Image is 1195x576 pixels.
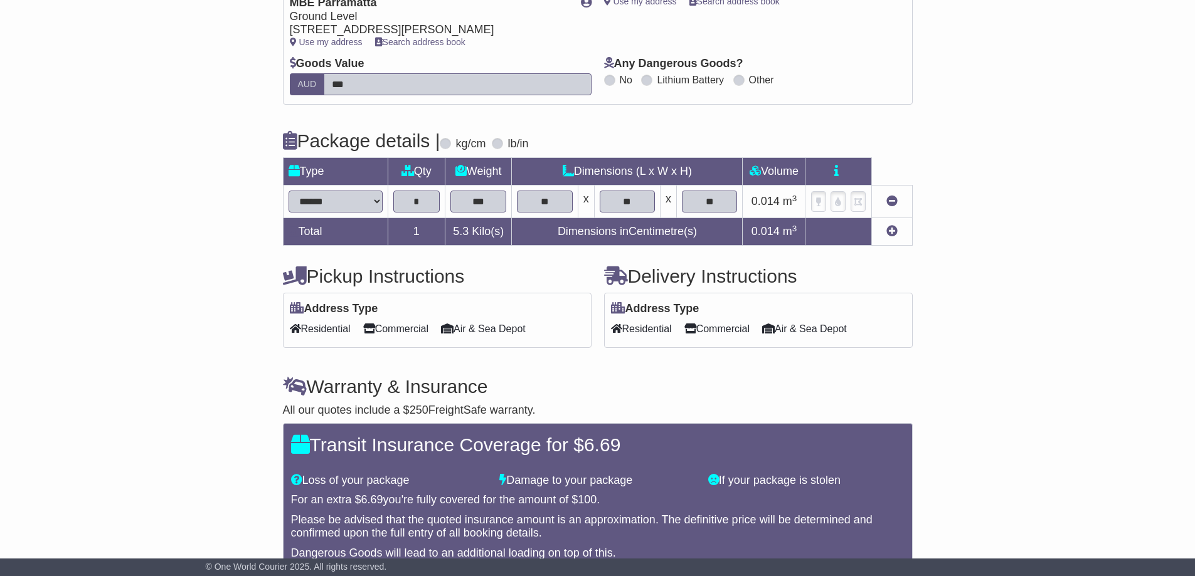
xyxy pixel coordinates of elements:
td: Qty [388,158,445,186]
h4: Warranty & Insurance [283,376,913,397]
span: 0.014 [752,225,780,238]
span: 0.014 [752,195,780,207]
div: Please be advised that the quoted insurance amount is an approximation. The definitive price will... [291,513,905,540]
label: Address Type [611,302,699,316]
span: Residential [290,319,351,338]
label: Address Type [290,302,378,316]
span: Residential [611,319,672,338]
span: 6.69 [361,493,383,506]
h4: Transit Insurance Coverage for $ [291,434,905,455]
label: lb/in [507,137,528,151]
span: 100 [578,493,597,506]
td: x [661,186,677,218]
a: Search address book [375,37,465,47]
label: Goods Value [290,57,364,71]
span: 6.69 [584,434,620,455]
span: Commercial [363,319,428,338]
label: AUD [290,73,325,95]
span: Commercial [684,319,750,338]
h4: Pickup Instructions [283,266,592,286]
span: m [783,195,797,207]
span: 250 [410,404,428,416]
sup: 3 [792,194,797,203]
h4: Package details | [283,130,440,151]
td: Type [283,158,388,186]
div: Ground Level [290,10,568,24]
div: Loss of your package [285,474,494,488]
td: Dimensions in Centimetre(s) [512,218,743,246]
td: Kilo(s) [445,218,512,246]
span: Air & Sea Depot [762,319,847,338]
h4: Delivery Instructions [604,266,913,286]
div: [STREET_ADDRESS][PERSON_NAME] [290,23,568,37]
label: No [620,74,632,86]
label: Other [749,74,774,86]
div: Damage to your package [493,474,702,488]
span: m [783,225,797,238]
td: Volume [743,158,805,186]
td: Total [283,218,388,246]
span: Air & Sea Depot [441,319,526,338]
div: All our quotes include a $ FreightSafe warranty. [283,404,913,417]
sup: 3 [792,224,797,233]
label: kg/cm [455,137,486,151]
a: Use my address [290,37,363,47]
a: Remove this item [886,195,898,207]
span: 5.3 [453,225,469,238]
div: For an extra $ you're fully covered for the amount of $ . [291,493,905,507]
div: Dangerous Goods will lead to an additional loading on top of this. [291,547,905,560]
div: If your package is stolen [702,474,911,488]
label: Lithium Battery [657,74,724,86]
span: © One World Courier 2025. All rights reserved. [206,562,387,572]
td: Weight [445,158,512,186]
td: 1 [388,218,445,246]
td: Dimensions (L x W x H) [512,158,743,186]
a: Add new item [886,225,898,238]
label: Any Dangerous Goods? [604,57,743,71]
td: x [578,186,594,218]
